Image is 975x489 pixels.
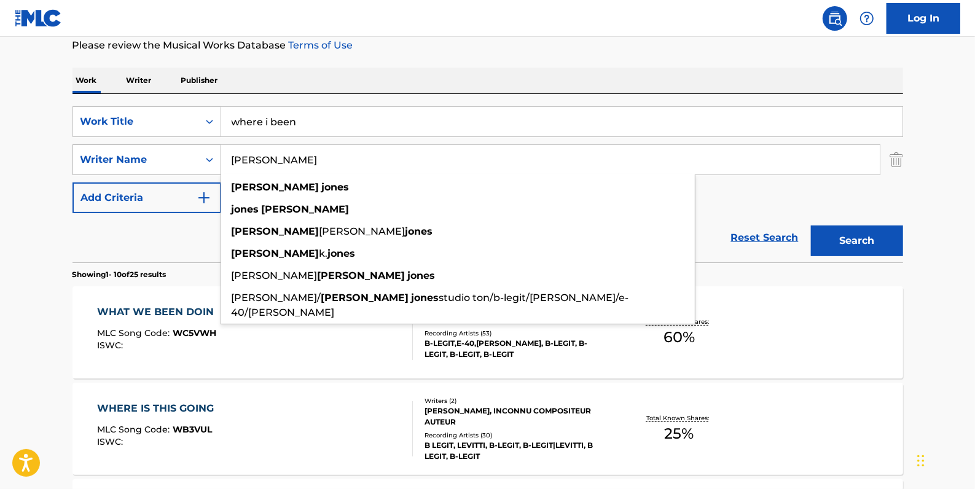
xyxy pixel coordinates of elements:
a: Reset Search [725,224,805,251]
span: ISWC : [97,340,126,351]
img: help [859,11,874,26]
div: B LEGIT, LEVITTI, B-LEGIT, B-LEGIT|LEVITTI, B LEGIT, B-LEGIT [425,440,610,462]
div: Recording Artists ( 53 ) [425,329,610,338]
p: Please review the Musical Works Database [72,38,903,53]
span: MLC Song Code : [97,327,173,338]
a: Log In [887,3,960,34]
div: WHERE IS THIS GOING [97,401,220,416]
div: Work Title [80,114,191,129]
button: Search [811,225,903,256]
span: [PERSON_NAME]/ [232,292,321,303]
strong: [PERSON_NAME] [232,181,319,193]
strong: jones [412,292,439,303]
span: k. [319,248,328,259]
a: WHAT WE BEEN DOINMLC Song Code:WC5VWHISWC:Writers (2)[PERSON_NAME], [PERSON_NAME]Recording Artist... [72,286,903,378]
strong: [PERSON_NAME] [318,270,405,281]
div: Recording Artists ( 30 ) [425,431,610,440]
form: Search Form [72,106,903,262]
img: Delete Criterion [890,144,903,175]
div: B-LEGIT,E-40,[PERSON_NAME], B-LEGIT, B-LEGIT, B-LEGIT, B-LEGIT [425,338,610,360]
p: Publisher [178,68,222,93]
img: search [828,11,842,26]
span: ISWC : [97,436,126,447]
strong: jones [322,181,350,193]
strong: [PERSON_NAME] [262,203,350,215]
strong: jones [232,203,259,215]
span: [PERSON_NAME] [319,225,405,237]
span: WC5VWH [173,327,216,338]
img: 9d2ae6d4665cec9f34b9.svg [197,190,211,205]
div: Help [855,6,879,31]
p: Total Known Shares: [646,413,712,423]
span: MLC Song Code : [97,424,173,435]
div: Writer Name [80,152,191,167]
a: WHERE IS THIS GOINGMLC Song Code:WB3VULISWC:Writers (2)[PERSON_NAME], INCONNU COMPOSITEUR AUTEURR... [72,383,903,475]
span: [PERSON_NAME] [232,270,318,281]
img: MLC Logo [15,9,62,27]
a: Public Search [823,6,847,31]
strong: jones [408,270,436,281]
div: Drag [917,442,925,479]
div: WHAT WE BEEN DOIN [97,305,220,319]
p: Writer [123,68,155,93]
div: [PERSON_NAME], INCONNU COMPOSITEUR AUTEUR [425,405,610,428]
p: Showing 1 - 10 of 25 results [72,269,166,280]
span: 60 % [664,326,695,348]
button: Add Criteria [72,182,221,213]
a: Terms of Use [286,39,353,51]
span: studio ton/b-legit/[PERSON_NAME]/e-40/[PERSON_NAME] [232,292,629,318]
strong: jones [405,225,433,237]
span: WB3VUL [173,424,212,435]
strong: [PERSON_NAME] [321,292,409,303]
iframe: Chat Widget [914,430,975,489]
strong: jones [328,248,356,259]
p: Work [72,68,101,93]
strong: [PERSON_NAME] [232,248,319,259]
div: Writers ( 2 ) [425,396,610,405]
strong: [PERSON_NAME] [232,225,319,237]
span: 25 % [664,423,694,445]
